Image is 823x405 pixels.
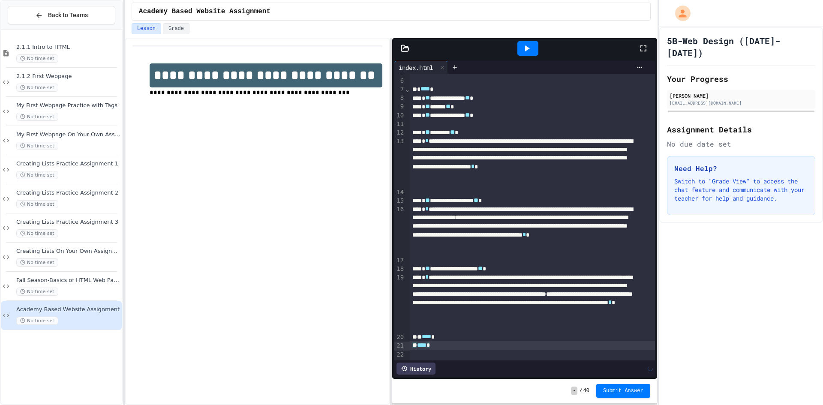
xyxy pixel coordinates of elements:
[394,61,448,74] div: index.html
[394,273,405,333] div: 19
[405,86,409,93] span: Fold line
[394,77,405,85] div: 6
[670,92,813,99] div: [PERSON_NAME]
[396,363,436,375] div: History
[16,113,58,121] span: No time set
[16,288,58,296] span: No time set
[394,333,405,342] div: 20
[139,6,270,17] span: Academy Based Website Assignment
[16,171,58,179] span: No time set
[16,131,120,138] span: My First Webpage On Your Own Assignment
[394,120,405,129] div: 11
[394,342,405,350] div: 21
[394,137,405,188] div: 13
[16,258,58,267] span: No time set
[132,23,161,34] button: Lesson
[16,160,120,168] span: Creating Lists Practice Assignment 1
[16,277,120,284] span: Fall Season-Basics of HTML Web Page Assignment
[16,102,120,109] span: My First Webpage Practice with Tags
[674,163,808,174] h3: Need Help?
[674,177,808,203] p: Switch to "Grade View" to access the chat feature and communicate with your teacher for help and ...
[394,102,405,111] div: 9
[667,35,815,59] h1: 5B-Web Design ([DATE]-[DATE])
[16,189,120,197] span: Creating Lists Practice Assignment 2
[16,306,120,313] span: Academy Based Website Assignment
[394,256,405,265] div: 17
[48,11,88,20] span: Back to Teams
[16,219,120,226] span: Creating Lists Practice Assignment 3
[16,317,58,325] span: No time set
[16,229,58,237] span: No time set
[579,387,582,394] span: /
[16,73,120,80] span: 2.1.2 First Webpage
[394,265,405,273] div: 18
[16,44,120,51] span: 2.1.1 Intro to HTML
[394,188,405,197] div: 14
[666,3,693,23] div: My Account
[667,139,815,149] div: No due date set
[8,6,115,24] button: Back to Teams
[571,387,577,395] span: -
[603,387,643,394] span: Submit Answer
[667,123,815,135] h2: Assignment Details
[394,197,405,205] div: 15
[583,387,589,394] span: 40
[670,100,813,106] div: [EMAIL_ADDRESS][DOMAIN_NAME]
[394,111,405,120] div: 10
[394,85,405,94] div: 7
[394,129,405,137] div: 12
[16,200,58,208] span: No time set
[16,248,120,255] span: Creating Lists On Your Own Assignment
[16,84,58,92] span: No time set
[394,205,405,256] div: 16
[394,94,405,102] div: 8
[394,351,405,359] div: 22
[667,73,815,85] h2: Your Progress
[596,384,650,398] button: Submit Answer
[16,54,58,63] span: No time set
[16,142,58,150] span: No time set
[163,23,189,34] button: Grade
[394,63,437,72] div: index.html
